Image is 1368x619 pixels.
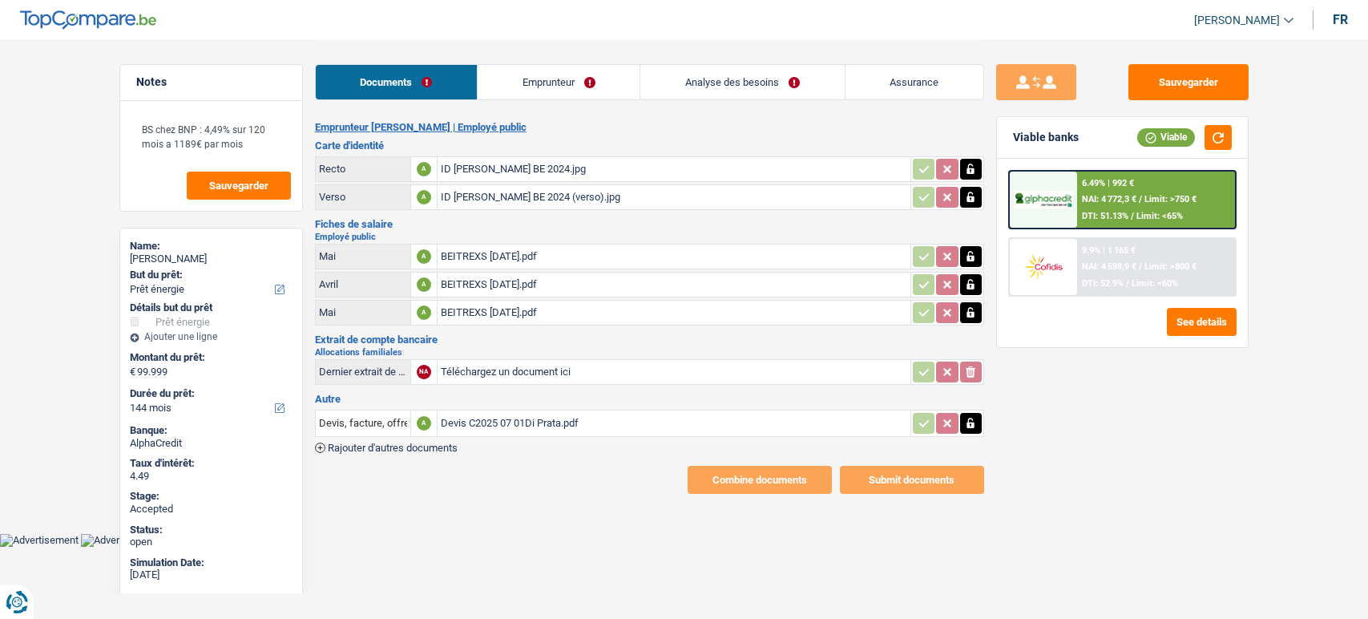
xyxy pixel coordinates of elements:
[209,180,268,191] span: Sauvegarder
[315,121,984,134] h2: Emprunteur [PERSON_NAME] | Employé public
[441,301,907,325] div: BEITREXS [DATE].pdf
[1132,278,1178,289] span: Limit: <60%
[130,457,293,470] div: Taux d'intérêt:
[130,269,289,281] label: But du prêt:
[1014,191,1073,209] img: AlphaCredit
[1126,278,1129,289] span: /
[640,65,844,99] a: Analyse des besoins
[1082,178,1134,188] div: 6.49% | 992 €
[315,394,984,404] h3: Autre
[441,245,907,269] div: BEITREXS [DATE].pdf
[441,185,907,209] div: ID [PERSON_NAME] BE 2024 (verso).jpg
[319,163,407,175] div: Recto
[315,233,984,241] h2: Employé public
[1082,194,1136,204] span: NAI: 4 772,3 €
[130,536,293,548] div: open
[130,366,135,378] span: €
[130,240,293,253] div: Name:
[1082,278,1124,289] span: DTI: 52.9%
[130,490,293,503] div: Stage:
[319,250,407,262] div: Mai
[81,534,159,547] img: Advertisement
[20,10,156,30] img: TopCompare Logo
[1144,194,1196,204] span: Limit: >750 €
[441,411,907,435] div: Devis C2025 07 01Di Prata.pdf
[1128,64,1249,100] button: Sauvegarder
[319,191,407,203] div: Verso
[1137,128,1195,146] div: Viable
[130,524,293,536] div: Status:
[417,249,431,264] div: A
[130,387,289,400] label: Durée du prêt:
[1082,211,1128,221] span: DTI: 51.13%
[441,273,907,297] div: BEITREXS [DATE].pdf
[130,437,293,450] div: AlphaCredit
[187,172,291,200] button: Sauvegarder
[417,277,431,292] div: A
[136,75,286,89] h5: Notes
[417,162,431,176] div: A
[1139,194,1142,204] span: /
[130,301,293,314] div: Détails but du prêt
[315,140,984,151] h3: Carte d'identité
[1139,261,1142,272] span: /
[845,65,983,99] a: Assurance
[315,443,458,453] button: Rajouter d'autres documents
[688,466,832,494] button: Combine documents
[417,305,431,320] div: A
[1013,131,1079,144] div: Viable banks
[1014,252,1073,281] img: Cofidis
[417,416,431,431] div: A
[130,556,293,569] div: Simulation Date:
[319,366,407,378] div: Dernier extrait de compte pour vos allocations familiales
[328,443,458,453] span: Rajouter d'autres documents
[417,365,431,379] div: NA
[315,219,984,229] h3: Fiches de salaire
[1131,211,1134,221] span: /
[1167,308,1237,336] button: See details
[478,65,640,99] a: Emprunteur
[130,503,293,516] div: Accepted
[441,157,907,181] div: ID [PERSON_NAME] BE 2024.jpg
[840,466,984,494] button: Submit documents
[315,334,984,345] h3: Extrait de compte bancaire
[1181,7,1293,34] a: [PERSON_NAME]
[130,331,293,342] div: Ajouter une ligne
[1333,12,1348,27] div: fr
[130,424,293,437] div: Banque:
[316,65,477,99] a: Documents
[319,306,407,318] div: Mai
[130,470,293,483] div: 4.49
[130,253,293,265] div: [PERSON_NAME]
[130,351,289,364] label: Montant du prêt:
[1082,245,1136,256] div: 9.9% | 1 165 €
[315,348,984,357] h2: Allocations familiales
[1144,261,1196,272] span: Limit: >800 €
[1082,261,1136,272] span: NAI: 4 598,9 €
[1194,14,1280,27] span: [PERSON_NAME]
[417,190,431,204] div: A
[130,568,293,581] div: [DATE]
[1136,211,1183,221] span: Limit: <65%
[319,278,407,290] div: Avril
